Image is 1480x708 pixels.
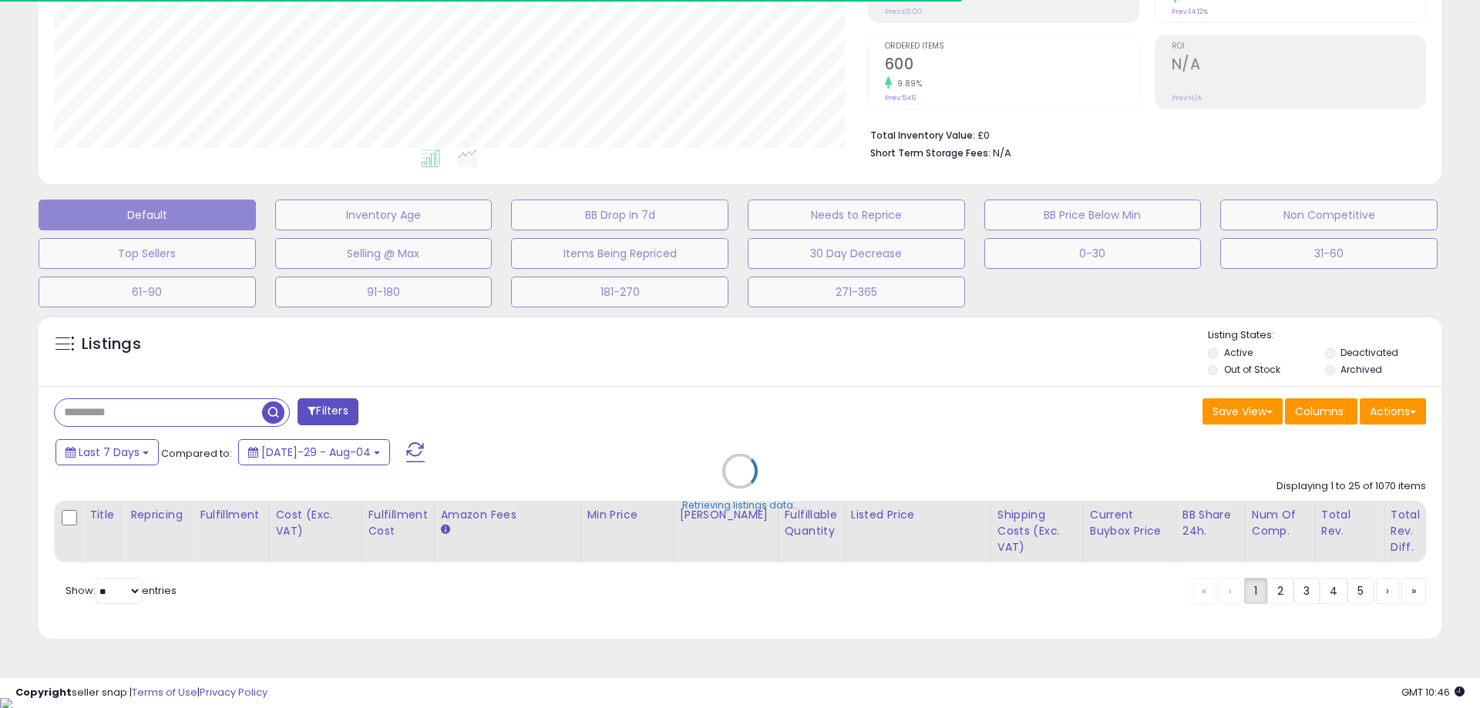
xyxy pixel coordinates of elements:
[748,200,965,230] button: Needs to Reprice
[993,146,1011,160] span: N/A
[15,685,72,700] strong: Copyright
[132,685,197,700] a: Terms of Use
[200,685,267,700] a: Privacy Policy
[1220,238,1438,269] button: 31-60
[885,42,1139,51] span: Ordered Items
[984,238,1202,269] button: 0-30
[870,125,1414,143] li: £0
[275,238,493,269] button: Selling @ Max
[1172,93,1202,102] small: Prev: N/A
[511,238,728,269] button: Items Being Repriced
[275,200,493,230] button: Inventory Age
[39,277,256,307] button: 61-90
[885,93,916,102] small: Prev: 546
[1172,7,1208,16] small: Prev: 14.12%
[39,238,256,269] button: Top Sellers
[39,200,256,230] button: Default
[885,55,1139,76] h2: 600
[511,200,728,230] button: BB Drop in 7d
[748,238,965,269] button: 30 Day Decrease
[275,277,493,307] button: 91-180
[748,277,965,307] button: 271-365
[1172,42,1425,51] span: ROI
[870,146,991,159] b: Short Term Storage Fees:
[885,7,922,16] small: Prev: £0.00
[984,200,1202,230] button: BB Price Below Min
[1172,55,1425,76] h2: N/A
[1220,200,1438,230] button: Non Competitive
[511,277,728,307] button: 181-270
[15,686,267,700] div: seller snap | |
[1401,685,1465,700] span: 2025-08-12 10:46 GMT
[682,498,798,512] div: Retrieving listings data..
[870,129,975,142] b: Total Inventory Value:
[892,78,923,89] small: 9.89%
